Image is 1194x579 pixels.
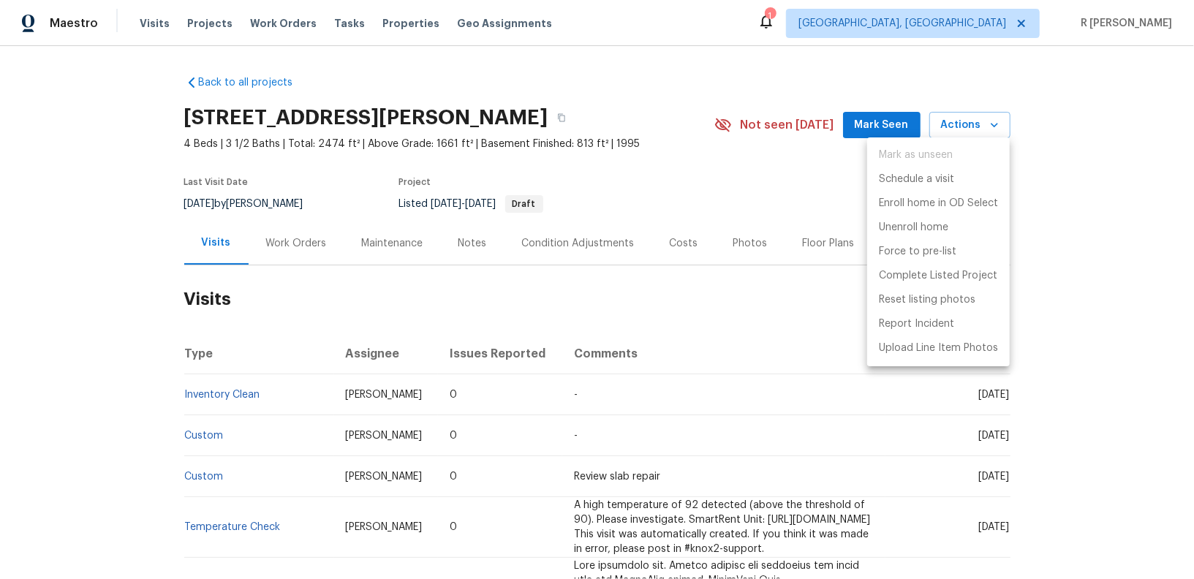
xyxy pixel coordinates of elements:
[879,172,954,187] p: Schedule a visit
[879,196,998,211] p: Enroll home in OD Select
[879,220,948,235] p: Unenroll home
[879,244,956,260] p: Force to pre-list
[879,268,997,284] p: Complete Listed Project
[879,292,975,308] p: Reset listing photos
[879,317,954,332] p: Report Incident
[879,341,998,356] p: Upload Line Item Photos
